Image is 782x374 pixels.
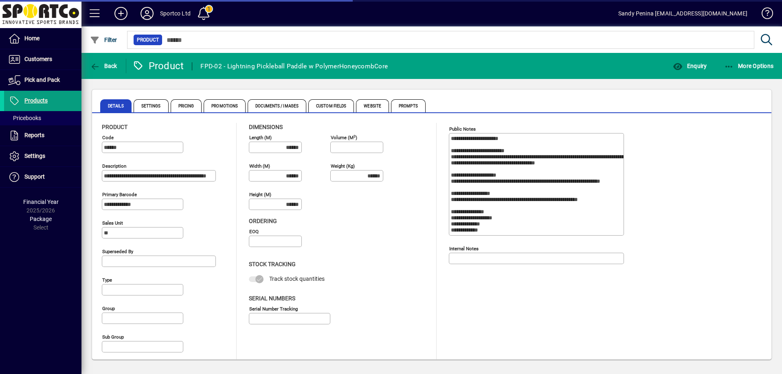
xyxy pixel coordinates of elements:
[331,135,357,140] mat-label: Volume (m )
[249,163,270,169] mat-label: Width (m)
[204,99,246,112] span: Promotions
[4,167,81,187] a: Support
[102,220,123,226] mat-label: Sales unit
[331,163,355,169] mat-label: Weight (Kg)
[24,56,52,62] span: Customers
[4,70,81,90] a: Pick and Pack
[4,28,81,49] a: Home
[132,59,184,72] div: Product
[249,261,296,267] span: Stock Tracking
[248,99,306,112] span: Documents / Images
[134,99,169,112] span: Settings
[4,125,81,146] a: Reports
[90,63,117,69] span: Back
[4,111,81,125] a: Pricebooks
[134,6,160,21] button: Profile
[249,229,259,234] mat-label: EOQ
[30,216,52,222] span: Package
[171,99,202,112] span: Pricing
[90,37,117,43] span: Filter
[24,77,60,83] span: Pick and Pack
[249,192,271,197] mat-label: Height (m)
[102,163,126,169] mat-label: Description
[673,63,707,69] span: Enquiry
[108,6,134,21] button: Add
[724,63,774,69] span: More Options
[249,306,298,311] mat-label: Serial Number tracking
[249,135,272,140] mat-label: Length (m)
[102,192,137,197] mat-label: Primary barcode
[102,306,115,311] mat-label: Group
[24,173,45,180] span: Support
[249,218,277,224] span: Ordering
[102,124,127,130] span: Product
[137,36,159,44] span: Product
[8,115,41,121] span: Pricebooks
[249,295,295,302] span: Serial Numbers
[24,153,45,159] span: Settings
[24,132,44,138] span: Reports
[160,7,191,20] div: Sportco Ltd
[88,33,119,47] button: Filter
[23,199,59,205] span: Financial Year
[356,99,389,112] span: Website
[200,60,388,73] div: FPD-02 - Lightning Pickleball Paddle w PolymerHoneycombCore
[722,59,776,73] button: More Options
[4,49,81,70] a: Customers
[756,2,772,28] a: Knowledge Base
[308,99,354,112] span: Custom Fields
[269,276,325,282] span: Track stock quantities
[88,59,119,73] button: Back
[4,146,81,166] a: Settings
[24,97,48,104] span: Products
[81,59,126,73] app-page-header-button: Back
[391,99,426,112] span: Prompts
[24,35,40,42] span: Home
[249,124,283,130] span: Dimensions
[449,126,476,132] mat-label: Public Notes
[102,249,133,254] mat-label: Superseded by
[354,134,356,138] sup: 3
[618,7,747,20] div: Sandy Penina [EMAIL_ADDRESS][DOMAIN_NAME]
[102,334,124,340] mat-label: Sub group
[102,135,114,140] mat-label: Code
[449,246,479,252] mat-label: Internal Notes
[102,277,112,283] mat-label: Type
[671,59,709,73] button: Enquiry
[100,99,132,112] span: Details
